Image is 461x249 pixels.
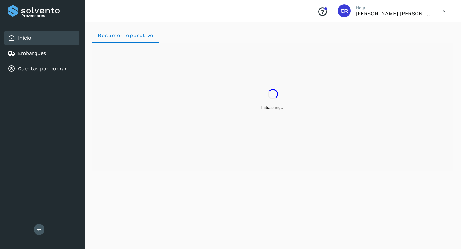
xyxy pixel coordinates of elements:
[18,35,31,41] a: Inicio
[18,50,46,56] a: Embarques
[356,5,433,11] p: Hola,
[21,13,77,18] p: Proveedores
[4,31,79,45] div: Inicio
[4,62,79,76] div: Cuentas por cobrar
[97,32,154,38] span: Resumen operativo
[356,11,433,17] p: CARLOS RODOLFO BELLI PEDRAZA
[4,46,79,60] div: Embarques
[18,66,67,72] a: Cuentas por cobrar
